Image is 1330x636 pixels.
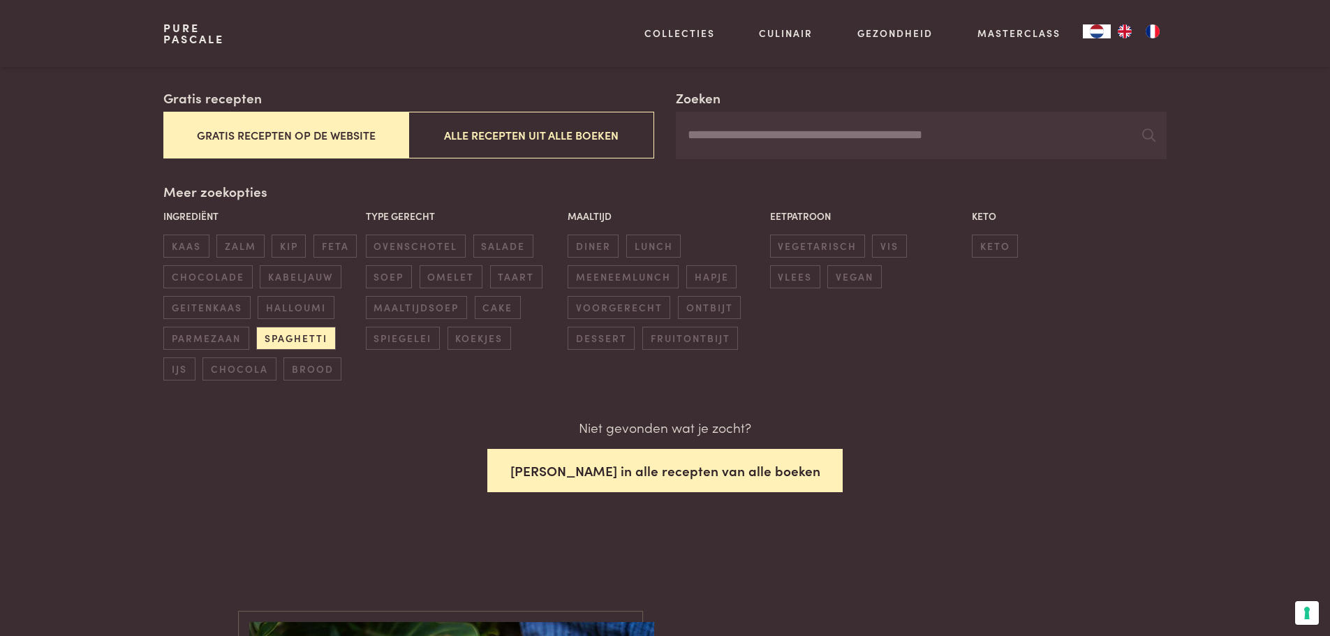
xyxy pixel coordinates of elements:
[872,235,906,258] span: vis
[260,265,341,288] span: kabeljauw
[202,357,276,380] span: chocola
[579,417,751,438] p: Niet gevonden wat je zocht?
[1111,24,1139,38] a: EN
[163,296,250,319] span: geitenkaas
[366,327,440,350] span: spiegelei
[827,265,881,288] span: vegan
[408,112,653,158] button: Alle recepten uit alle boeken
[759,26,813,40] a: Culinair
[448,327,511,350] span: koekjes
[366,265,412,288] span: soep
[1083,24,1111,38] a: NL
[568,327,635,350] span: dessert
[770,209,965,223] p: Eetpatroon
[216,235,264,258] span: zalm
[626,235,681,258] span: lunch
[258,296,334,319] span: halloumi
[473,235,533,258] span: salade
[366,235,466,258] span: ovenschotel
[163,235,209,258] span: kaas
[475,296,521,319] span: cake
[642,327,738,350] span: fruitontbijt
[163,88,262,108] label: Gratis recepten
[272,235,306,258] span: kip
[487,449,843,493] button: [PERSON_NAME] in alle recepten van alle boeken
[1083,24,1111,38] div: Language
[1083,24,1167,38] aside: Language selected: Nederlands
[163,265,252,288] span: chocolade
[420,265,482,288] span: omelet
[568,265,679,288] span: meeneemlunch
[686,265,737,288] span: hapje
[568,296,670,319] span: voorgerecht
[1295,601,1319,625] button: Uw voorkeuren voor toestemming voor trackingtechnologieën
[857,26,933,40] a: Gezondheid
[676,88,721,108] label: Zoeken
[366,296,467,319] span: maaltijdsoep
[490,265,542,288] span: taart
[972,235,1018,258] span: keto
[163,112,408,158] button: Gratis recepten op de website
[1139,24,1167,38] a: FR
[568,209,762,223] p: Maaltijd
[283,357,341,380] span: brood
[163,209,358,223] p: Ingrediënt
[163,22,224,45] a: PurePascale
[366,209,561,223] p: Type gerecht
[163,357,195,380] span: ijs
[770,235,865,258] span: vegetarisch
[644,26,715,40] a: Collecties
[678,296,741,319] span: ontbijt
[163,327,249,350] span: parmezaan
[568,235,619,258] span: diner
[1111,24,1167,38] ul: Language list
[977,26,1061,40] a: Masterclass
[770,265,820,288] span: vlees
[313,235,357,258] span: feta
[972,209,1167,223] p: Keto
[256,327,335,350] span: spaghetti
